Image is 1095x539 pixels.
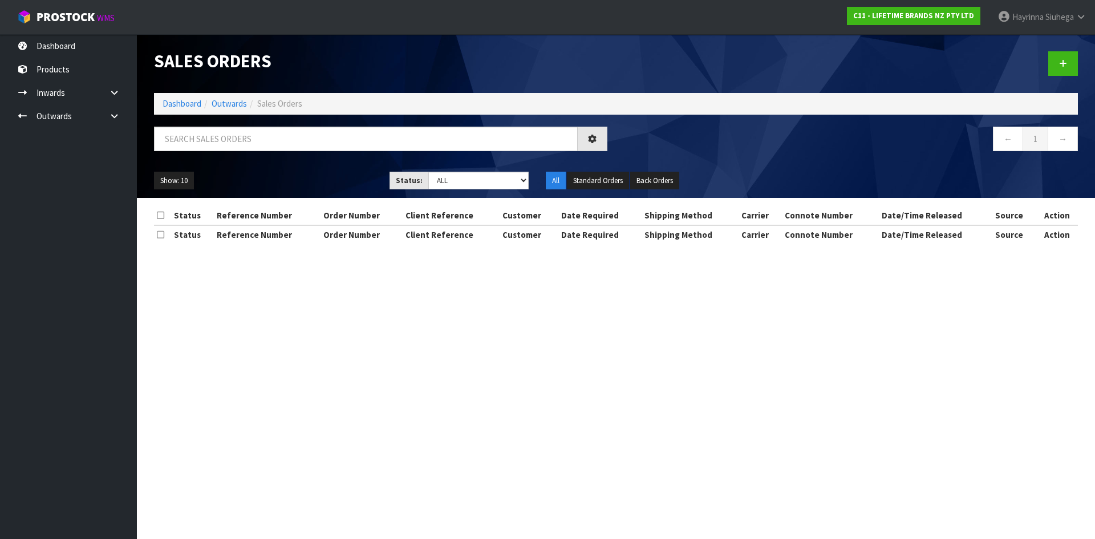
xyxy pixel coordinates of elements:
img: cube-alt.png [17,10,31,24]
th: Date/Time Released [879,225,992,244]
a: Outwards [212,98,247,109]
strong: C11 - LIFETIME BRANDS NZ PTY LTD [853,11,974,21]
span: Siuhega [1045,11,1074,22]
a: Dashboard [163,98,201,109]
a: C11 - LIFETIME BRANDS NZ PTY LTD [847,7,980,25]
th: Customer [500,206,558,225]
th: Customer [500,225,558,244]
button: Back Orders [630,172,679,190]
a: 1 [1023,127,1048,151]
th: Shipping Method [642,225,739,244]
th: Connote Number [782,225,879,244]
nav: Page navigation [624,127,1078,155]
input: Search sales orders [154,127,578,151]
th: Client Reference [403,206,500,225]
strong: Status: [396,176,423,185]
th: Shipping Method [642,206,739,225]
th: Status [171,206,214,225]
th: Reference Number [214,206,321,225]
th: Date Required [558,225,642,244]
th: Order Number [321,206,403,225]
th: Source [992,225,1037,244]
th: Action [1036,225,1078,244]
th: Status [171,225,214,244]
span: Hayrinna [1012,11,1044,22]
th: Action [1036,206,1078,225]
span: Sales Orders [257,98,302,109]
th: Source [992,206,1037,225]
th: Order Number [321,225,403,244]
a: → [1048,127,1078,151]
th: Connote Number [782,206,879,225]
th: Client Reference [403,225,500,244]
th: Date/Time Released [879,206,992,225]
th: Carrier [739,206,782,225]
th: Carrier [739,225,782,244]
h1: Sales Orders [154,51,607,71]
th: Reference Number [214,225,321,244]
small: WMS [97,13,115,23]
span: ProStock [36,10,95,25]
a: ← [993,127,1023,151]
button: All [546,172,566,190]
button: Standard Orders [567,172,629,190]
button: Show: 10 [154,172,194,190]
th: Date Required [558,206,642,225]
